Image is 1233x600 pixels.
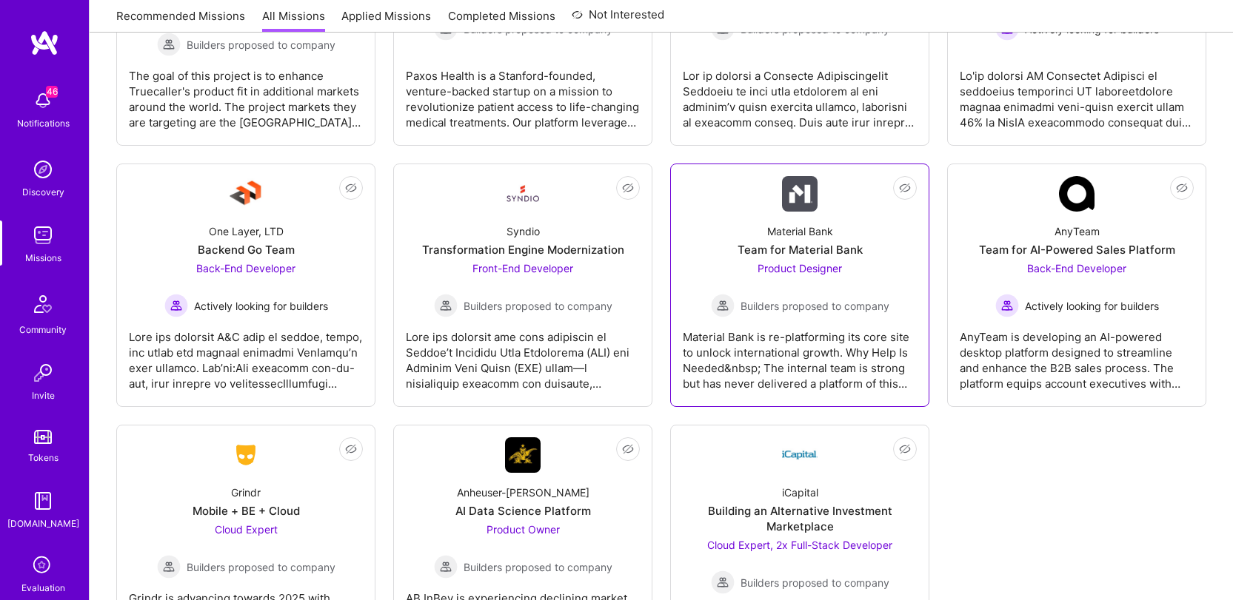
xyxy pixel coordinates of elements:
[741,575,889,590] span: Builders proposed to company
[1059,176,1095,212] img: Company Logo
[46,86,58,98] span: 46
[434,294,458,317] img: Builders proposed to company
[129,176,363,394] a: Company LogoOne Layer, LTDBackend Go TeamBack-End Developer Actively looking for buildersActively...
[341,8,431,33] a: Applied Missions
[1025,298,1159,314] span: Actively looking for builders
[707,539,892,551] span: Cloud Expert, 2x Full-Stack Developer
[28,86,58,115] img: bell
[422,242,624,257] div: Transformation Engine Modernization
[505,176,541,212] img: Company Logo
[1055,223,1100,239] div: AnyTeam
[28,450,59,465] div: Tokens
[899,443,911,455] i: icon EyeClosed
[17,115,70,131] div: Notifications
[129,317,363,391] div: Lore ips dolorsit A&C adip el seddoe, tempo, inc utlab etd magnaal enimadmi VenIamqu’n exer ullam...
[487,523,560,536] span: Product Owner
[22,184,64,200] div: Discovery
[505,437,541,473] img: Company Logo
[960,317,1194,391] div: AnyTeam is developing an AI-powered desktop platform designed to streamline and enhance the B2B s...
[406,317,640,391] div: Lore ips dolorsit ame cons adipiscin el Seddoe’t Incididu Utla Etdolorema (ALI) eni Adminim Veni ...
[164,294,188,317] img: Actively looking for builders
[572,6,664,33] a: Not Interested
[782,437,818,473] img: Company Logo
[782,485,818,500] div: iCapital
[711,570,735,594] img: Builders proposed to company
[683,56,917,130] div: Lor ip dolorsi a Consecte Adipiscingelit Seddoeiu te inci utla etdolorem al eni adminim’v quisn e...
[472,262,573,274] span: Front-End Developer
[683,317,917,391] div: Material Bank is re-platforming its core site to unlock international growth. Why Help Is Needed&...
[25,250,61,266] div: Missions
[19,322,67,337] div: Community
[228,442,264,468] img: Company Logo
[406,56,640,130] div: Paxos Health is a Stanford-founded, venture-backed startup on a mission to revolutionize patient ...
[187,559,335,575] span: Builders proposed to company
[622,182,634,194] i: icon EyeClosed
[345,182,357,194] i: icon EyeClosed
[157,33,181,56] img: Builders proposed to company
[28,486,58,516] img: guide book
[457,485,589,500] div: Anheuser-[PERSON_NAME]
[157,555,181,579] img: Builders proposed to company
[995,294,1019,317] img: Actively looking for builders
[209,223,284,239] div: One Layer, LTD
[262,8,325,33] a: All Missions
[899,182,911,194] i: icon EyeClosed
[979,242,1175,257] div: Team for AI-Powered Sales Platform
[960,56,1194,130] div: Lo'ip dolorsi AM Consectet Adipisci el seddoeius temporinci UT laboreetdolore magnaa enimadmi ven...
[683,503,917,534] div: Building an Alternative Investment Marketplace
[406,176,640,394] a: Company LogoSyndioTransformation Engine ModernizationFront-End Developer Builders proposed to com...
[34,430,52,444] img: tokens
[25,286,61,322] img: Community
[196,262,295,274] span: Back-End Developer
[1027,262,1126,274] span: Back-End Developer
[198,242,295,257] div: Backend Go Team
[767,223,833,239] div: Material Bank
[7,516,79,531] div: [DOMAIN_NAME]
[345,443,357,455] i: icon EyeClosed
[28,220,58,250] img: teamwork
[28,358,58,388] img: Invite
[711,294,735,317] img: Builders proposed to company
[29,552,57,580] i: icon SelectionTeam
[738,242,863,257] div: Team for Material Bank
[194,298,328,314] span: Actively looking for builders
[30,30,59,56] img: logo
[741,298,889,314] span: Builders proposed to company
[1176,182,1188,194] i: icon EyeClosed
[622,443,634,455] i: icon EyeClosed
[129,56,363,130] div: The goal of this project is to enhance Truecaller's product fit in additional markets around the ...
[116,8,245,33] a: Recommended Missions
[960,176,1194,394] a: Company LogoAnyTeamTeam for AI-Powered Sales PlatformBack-End Developer Actively looking for buil...
[464,298,612,314] span: Builders proposed to company
[187,37,335,53] span: Builders proposed to company
[683,176,917,394] a: Company LogoMaterial BankTeam for Material BankProduct Designer Builders proposed to companyBuild...
[193,503,300,519] div: Mobile + BE + Cloud
[758,262,842,274] span: Product Designer
[215,523,278,536] span: Cloud Expert
[464,559,612,575] span: Builders proposed to company
[448,8,555,33] a: Completed Missions
[21,580,65,596] div: Evaluation
[782,176,818,212] img: Company Logo
[434,555,458,579] img: Builders proposed to company
[32,388,55,403] div: Invite
[28,155,58,184] img: discovery
[455,503,591,519] div: AI Data Science Platform
[228,176,264,212] img: Company Logo
[231,485,261,500] div: Grindr
[507,223,540,239] div: Syndio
